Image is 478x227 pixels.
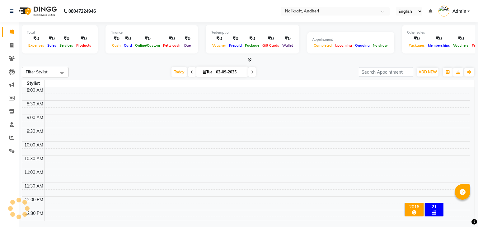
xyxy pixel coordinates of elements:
[452,43,470,48] span: Vouchers
[26,69,48,74] span: Filter Stylist
[23,155,45,162] div: 10:30 AM
[354,43,371,48] span: Ongoing
[406,204,422,210] div: 2016
[46,35,58,42] div: ₹0
[26,87,45,94] div: 8:00 AM
[438,6,449,16] img: Admin
[58,43,75,48] span: Services
[407,43,426,48] span: Packages
[211,35,227,42] div: ₹0
[261,43,281,48] span: Gift Cards
[122,43,134,48] span: Card
[211,30,294,35] div: Redemption
[171,67,187,77] span: Today
[162,43,182,48] span: Petty cash
[27,43,46,48] span: Expenses
[27,30,93,35] div: Total
[110,35,122,42] div: ₹0
[312,37,389,42] div: Appointment
[281,35,294,42] div: ₹0
[110,30,193,35] div: Finance
[58,35,75,42] div: ₹0
[68,2,96,20] b: 08047224946
[23,210,45,217] div: 12:30 PM
[281,43,294,48] span: Wallet
[183,43,192,48] span: Due
[75,43,93,48] span: Products
[426,43,452,48] span: Memberships
[227,35,243,42] div: ₹0
[371,43,389,48] span: No show
[23,183,45,189] div: 11:30 AM
[134,35,162,42] div: ₹0
[333,43,354,48] span: Upcoming
[243,35,261,42] div: ₹0
[452,35,470,42] div: ₹0
[27,35,46,42] div: ₹0
[110,43,122,48] span: Cash
[243,43,261,48] span: Package
[23,169,45,176] div: 11:00 AM
[312,43,333,48] span: Completed
[26,128,45,135] div: 9:30 AM
[182,35,193,42] div: ₹0
[426,35,452,42] div: ₹0
[201,70,214,74] span: Tue
[452,8,466,15] span: Admin
[134,43,162,48] span: Online/Custom
[46,43,58,48] span: Sales
[417,68,438,76] button: ADD NEW
[452,202,472,221] iframe: chat widget
[26,101,45,107] div: 8:30 AM
[162,35,182,42] div: ₹0
[359,67,413,77] input: Search Appointment
[122,35,134,42] div: ₹0
[261,35,281,42] div: ₹0
[214,67,245,77] input: 2025-09-02
[16,2,59,20] img: logo
[75,35,93,42] div: ₹0
[23,142,45,148] div: 10:00 AM
[227,43,243,48] span: Prepaid
[211,43,227,48] span: Voucher
[22,80,45,87] div: Stylist
[26,114,45,121] div: 9:00 AM
[426,204,442,210] div: 21
[419,70,437,74] span: ADD NEW
[407,35,426,42] div: ₹0
[23,197,45,203] div: 12:00 PM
